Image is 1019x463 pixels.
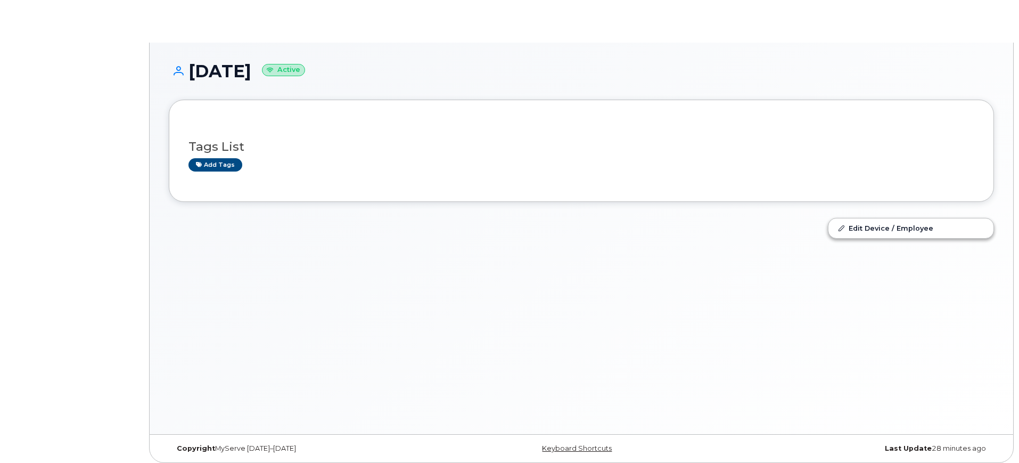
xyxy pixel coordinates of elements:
[828,218,993,238] a: Edit Device / Employee
[262,64,305,76] small: Active
[542,444,612,452] a: Keyboard Shortcuts
[177,444,215,452] strong: Copyright
[169,444,444,453] div: MyServe [DATE]–[DATE]
[169,62,994,80] h1: [DATE]
[188,140,974,153] h3: Tags List
[885,444,932,452] strong: Last Update
[188,158,242,172] a: Add tags
[719,444,994,453] div: 28 minutes ago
